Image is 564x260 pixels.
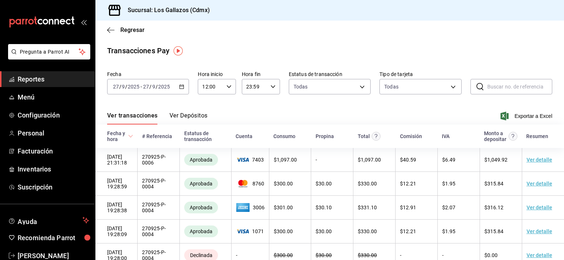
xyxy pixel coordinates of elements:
[187,205,215,210] span: Aprobada
[484,181,503,187] span: $ 315.84
[236,133,252,139] div: Cuenta
[143,84,149,90] input: --
[107,45,170,56] div: Transacciones Pay
[18,164,89,174] span: Inventarios
[316,205,332,210] span: $ 30.10
[379,72,461,77] label: Tipo de tarjeta
[502,112,552,120] button: Exportar a Excel
[442,228,455,234] span: $ 1.95
[138,196,180,220] td: 270925-P-0004
[18,110,89,120] span: Configuración
[107,130,127,142] div: Fecha y hora
[358,252,377,258] span: $ 330.00
[184,154,218,166] div: Transacciones cobradas de manera exitosa.
[236,180,265,187] span: 8760
[527,157,552,163] a: Ver detalle
[311,148,353,172] td: -
[236,157,265,163] span: 7403
[149,84,152,90] span: /
[107,26,145,33] button: Regresar
[18,128,89,138] span: Personal
[121,84,125,90] input: --
[400,181,416,187] span: $ 12.21
[274,252,293,258] span: $ 300.00
[442,133,450,139] div: IVA
[122,6,210,15] h3: Sucursal: Los Gallazos (Cdmx)
[526,133,548,139] div: Resumen
[527,252,552,258] a: Ver detalle
[20,48,79,56] span: Pregunta a Parrot AI
[107,130,133,142] span: Fecha y hora
[316,181,332,187] span: $ 30.00
[174,46,183,55] img: Tooltip marker
[8,44,90,59] button: Pregunta a Parrot AI
[156,84,158,90] span: /
[138,220,180,243] td: 270925-P-0004
[18,233,89,243] span: Recomienda Parrot
[187,228,215,234] span: Aprobada
[184,178,218,189] div: Transacciones cobradas de manera exitosa.
[138,148,180,172] td: 270925-P-0006
[236,202,265,213] span: 3006
[289,72,371,77] label: Estatus de transacción
[119,84,121,90] span: /
[274,181,293,187] span: $ 300.00
[187,181,215,187] span: Aprobada
[384,83,399,90] div: Todas
[442,157,455,163] span: $ 6.49
[187,157,215,163] span: Aprobada
[107,112,158,124] button: Ver transacciones
[442,181,455,187] span: $ 1.95
[484,228,503,234] span: $ 315.84
[81,19,87,25] button: open_drawer_menu
[127,84,140,90] input: ----
[242,72,280,77] label: Hora fin
[141,84,142,90] span: -
[274,205,293,210] span: $ 301.00
[484,130,507,142] div: Monto a depositar
[484,157,507,163] span: $ 1,049.92
[358,181,377,187] span: $ 330.00
[400,157,416,163] span: $ 40.59
[442,205,455,210] span: $ 2.07
[95,148,138,172] td: [DATE] 21:31:18
[138,172,180,196] td: 270925-P-0004
[18,182,89,192] span: Suscripción
[316,252,332,258] span: $ 30.00
[142,133,172,139] div: # Referencia
[184,130,227,142] div: Estatus de transacción
[170,112,208,124] button: Ver Depósitos
[358,205,377,210] span: $ 331.10
[5,53,90,61] a: Pregunta a Parrot AI
[107,72,189,77] label: Fecha
[274,157,297,163] span: $ 1,097.00
[18,74,89,84] span: Reportes
[107,112,208,124] div: navigation tabs
[158,84,170,90] input: ----
[400,228,416,234] span: $ 12.21
[316,133,334,139] div: Propina
[509,132,517,141] svg: Este es el monto resultante del total pagado menos comisión e IVA. Esta será la parte que se depo...
[184,225,218,237] div: Transacciones cobradas de manera exitosa.
[18,146,89,156] span: Facturación
[274,228,293,234] span: $ 300.00
[18,216,80,225] span: Ayuda
[484,205,503,210] span: $ 316.12
[236,228,265,234] span: 1071
[95,172,138,196] td: [DATE] 19:28:59
[187,252,215,258] span: Declinada
[527,181,552,187] a: Ver detalle
[358,133,370,139] div: Total
[184,202,218,213] div: Transacciones cobradas de manera exitosa.
[400,205,416,210] span: $ 12.91
[120,26,145,33] span: Regresar
[18,92,89,102] span: Menú
[198,72,236,77] label: Hora inicio
[527,205,552,210] a: Ver detalle
[487,79,552,94] input: Buscar no. de referencia
[400,133,422,139] div: Comisión
[316,228,332,234] span: $ 30.00
[95,196,138,220] td: [DATE] 19:28:38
